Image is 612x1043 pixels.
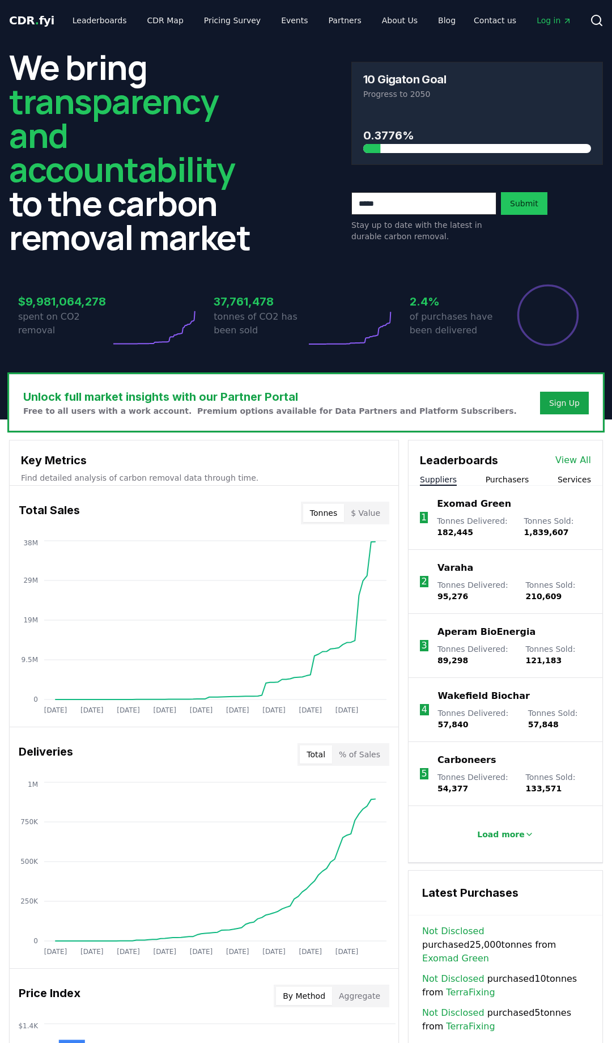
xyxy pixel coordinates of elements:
[117,948,140,956] tspan: [DATE]
[23,405,517,417] p: Free to all users with a work account. Premium options available for Data Partners and Platform S...
[528,720,559,729] span: 57,848
[44,706,67,714] tspan: [DATE]
[262,706,286,714] tspan: [DATE]
[558,474,591,485] button: Services
[537,15,572,26] span: Log in
[437,561,473,575] a: Varaha
[262,948,286,956] tspan: [DATE]
[276,987,332,1005] button: By Method
[501,192,547,215] button: Submit
[465,10,525,31] a: Contact us
[23,539,38,547] tspan: 38M
[526,643,591,666] p: Tonnes Sold :
[23,616,38,624] tspan: 19M
[526,771,591,794] p: Tonnes Sold :
[9,12,54,28] a: CDR.fyi
[9,78,235,192] span: transparency and accountability
[226,706,249,714] tspan: [DATE]
[437,497,511,511] a: Exomad Green
[335,706,359,714] tspan: [DATE]
[438,689,530,703] a: Wakefield Biochar
[422,925,589,965] span: purchased 25,000 tonnes from
[549,397,580,409] a: Sign Up
[272,10,317,31] a: Events
[373,10,427,31] a: About Us
[446,1020,495,1033] a: TerraFixing
[28,781,38,788] tspan: 1M
[18,310,110,337] p: spent on CO2 removal
[153,706,176,714] tspan: [DATE]
[437,753,496,767] a: Carboneers
[429,10,465,31] a: Blog
[190,948,213,956] tspan: [DATE]
[524,515,591,538] p: Tonnes Sold :
[422,972,484,986] a: Not Disclosed
[410,310,502,337] p: of purchases have been delivered
[33,937,38,945] tspan: 0
[23,576,38,584] tspan: 29M
[300,745,332,764] button: Total
[20,818,39,826] tspan: 750K
[516,283,580,347] div: Percentage of sales delivered
[465,10,581,31] nav: Main
[468,823,543,846] button: Load more
[351,219,496,242] p: Stay up to date with the latest in durable carbon removal.
[35,14,39,27] span: .
[320,10,371,31] a: Partners
[18,1022,39,1030] tspan: $1.4K
[22,656,38,664] tspan: 9.5M
[421,767,427,781] p: 5
[363,74,446,85] h3: 10 Gigaton Goal
[526,592,562,601] span: 210,609
[422,972,589,999] span: purchased 10 tonnes from
[420,474,457,485] button: Suppliers
[524,528,569,537] span: 1,839,607
[335,948,359,956] tspan: [DATE]
[363,127,591,144] h3: 0.3776%
[446,986,495,999] a: TerraFixing
[437,784,468,793] span: 54,377
[44,948,67,956] tspan: [DATE]
[437,592,468,601] span: 95,276
[438,707,517,730] p: Tonnes Delivered :
[214,310,306,337] p: tonnes of CO2 has been sold
[421,511,427,524] p: 1
[437,771,514,794] p: Tonnes Delivered :
[20,858,39,866] tspan: 500K
[303,504,344,522] button: Tonnes
[528,10,581,31] a: Log in
[421,639,427,652] p: 3
[20,897,39,905] tspan: 250K
[437,656,468,665] span: 89,298
[21,452,387,469] h3: Key Metrics
[19,985,80,1007] h3: Price Index
[195,10,270,31] a: Pricing Survey
[63,10,465,31] nav: Main
[438,720,469,729] span: 57,840
[437,643,514,666] p: Tonnes Delivered :
[23,388,517,405] h3: Unlock full market insights with our Partner Portal
[422,703,427,716] p: 4
[422,1006,484,1020] a: Not Disclosed
[555,453,591,467] a: View All
[422,884,589,901] h3: Latest Purchases
[410,293,502,310] h3: 2.4%
[477,829,525,840] p: Load more
[526,656,562,665] span: 121,183
[80,948,104,956] tspan: [DATE]
[528,707,591,730] p: Tonnes Sold :
[214,293,306,310] h3: 37,761,478
[117,706,140,714] tspan: [DATE]
[437,625,535,639] a: Aperam BioEnergia
[526,579,591,602] p: Tonnes Sold :
[9,14,54,27] span: CDR fyi
[437,579,514,602] p: Tonnes Delivered :
[422,925,484,938] a: Not Disclosed
[526,784,562,793] span: 133,571
[486,474,529,485] button: Purchasers
[421,575,427,588] p: 2
[153,948,176,956] tspan: [DATE]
